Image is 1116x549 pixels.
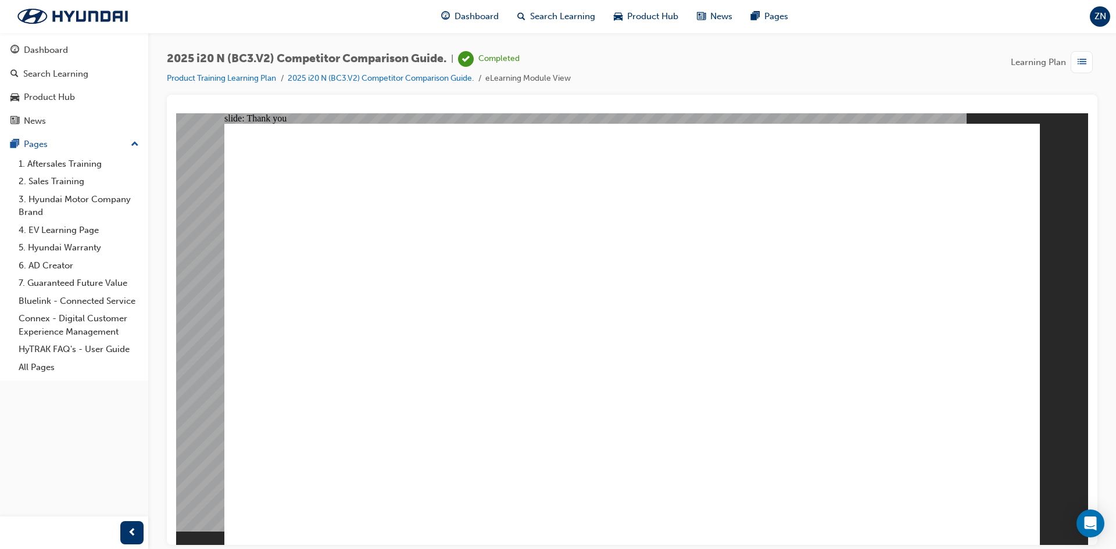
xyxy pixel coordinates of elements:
div: Open Intercom Messenger [1076,509,1104,537]
span: | [451,52,453,66]
span: car-icon [614,9,623,24]
a: Product Hub [5,87,144,108]
a: 2. Sales Training [14,173,144,191]
span: car-icon [10,92,19,103]
span: news-icon [10,116,19,127]
button: Pages [5,134,144,155]
span: learningRecordVerb_COMPLETE-icon [458,51,474,67]
a: Dashboard [5,40,144,61]
span: ZN [1094,10,1106,23]
span: guage-icon [441,9,450,24]
a: All Pages [14,358,144,376]
a: 2025 i20 N (BC3.V2) Competitor Comparison Guide. [288,73,474,83]
span: Learning Plan [1011,56,1066,69]
button: ZN [1090,6,1110,27]
div: Dashboard [24,44,68,57]
a: 3. Hyundai Motor Company Brand [14,191,144,221]
a: Connex - Digital Customer Experience Management [14,310,144,340]
div: News [24,114,46,128]
span: up-icon [131,137,139,152]
a: 7. Guaranteed Future Value [14,274,144,292]
a: 6. AD Creator [14,257,144,275]
a: Product Training Learning Plan [167,73,276,83]
div: Completed [478,53,520,64]
a: car-iconProduct Hub [604,5,688,28]
div: Pages [24,138,48,151]
div: Product Hub [24,91,75,104]
span: 2025 i20 N (BC3.V2) Competitor Comparison Guide. [167,52,446,66]
span: pages-icon [10,139,19,150]
span: News [710,10,732,23]
button: Learning Plan [1011,51,1097,73]
a: 4. EV Learning Page [14,221,144,239]
a: 5. Hyundai Warranty [14,239,144,257]
a: news-iconNews [688,5,742,28]
span: search-icon [517,9,525,24]
span: guage-icon [10,45,19,56]
span: list-icon [1078,55,1086,70]
a: HyTRAK FAQ's - User Guide [14,340,144,358]
img: Trak [6,4,139,28]
span: news-icon [697,9,706,24]
a: 1. Aftersales Training [14,155,144,173]
li: eLearning Module View [485,72,571,85]
button: DashboardSearch LearningProduct HubNews [5,37,144,134]
span: Search Learning [530,10,595,23]
span: pages-icon [751,9,760,24]
a: Bluelink - Connected Service [14,292,144,310]
div: Search Learning [23,67,88,81]
span: Dashboard [455,10,499,23]
span: search-icon [10,69,19,80]
a: Search Learning [5,63,144,85]
span: prev-icon [128,526,137,540]
a: guage-iconDashboard [432,5,508,28]
span: Product Hub [627,10,678,23]
span: Pages [764,10,788,23]
a: search-iconSearch Learning [508,5,604,28]
a: pages-iconPages [742,5,797,28]
a: News [5,110,144,132]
